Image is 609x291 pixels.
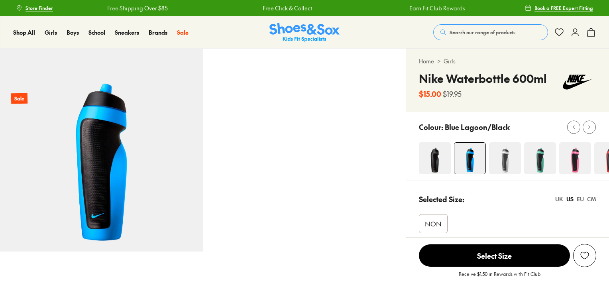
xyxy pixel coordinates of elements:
[419,142,451,174] img: 4-343101_1
[149,28,167,37] a: Brands
[177,28,189,37] a: Sale
[419,88,441,99] b: $15.00
[13,28,35,36] span: Shop All
[177,28,189,36] span: Sale
[587,195,596,203] div: CM
[433,24,548,40] button: Search our range of products
[450,29,515,36] span: Search our range of products
[558,70,596,94] img: Vendor logo
[419,57,596,65] div: >
[419,194,464,204] p: Selected Size:
[419,57,434,65] a: Home
[107,4,168,12] a: Free Shipping Over $85
[16,1,53,15] a: Store Finder
[88,28,105,36] span: School
[269,23,340,42] a: Shoes & Sox
[445,122,510,132] p: Blue Lagoon/Black
[26,4,53,12] span: Store Finder
[263,4,312,12] a: Free Click & Collect
[443,88,462,99] s: $19.95
[67,28,79,37] a: Boys
[115,28,139,37] a: Sneakers
[45,28,57,37] a: Girls
[524,142,556,174] img: 4-343106_1
[454,143,485,174] img: 4-343104_1
[11,93,28,104] p: Sale
[577,195,584,203] div: EU
[573,244,596,267] button: Add to Wishlist
[555,195,563,203] div: UK
[534,4,593,12] span: Book a FREE Expert Fitting
[269,23,340,42] img: SNS_Logo_Responsive.svg
[566,195,574,203] div: US
[45,28,57,36] span: Girls
[419,122,443,132] p: Colour:
[559,142,591,174] img: 4-477200_1
[444,57,456,65] a: Girls
[489,142,521,174] img: 4-343102_1
[149,28,167,36] span: Brands
[67,28,79,36] span: Boys
[115,28,139,36] span: Sneakers
[409,4,465,12] a: Earn Fit Club Rewards
[425,219,442,228] span: NON
[13,28,35,37] a: Shop All
[419,244,570,267] button: Select Size
[525,1,593,15] a: Book a FREE Expert Fitting
[88,28,105,37] a: School
[459,270,540,285] p: Receive $1.50 in Rewards with Fit Club
[419,70,547,87] h4: Nike Waterbottle 600ml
